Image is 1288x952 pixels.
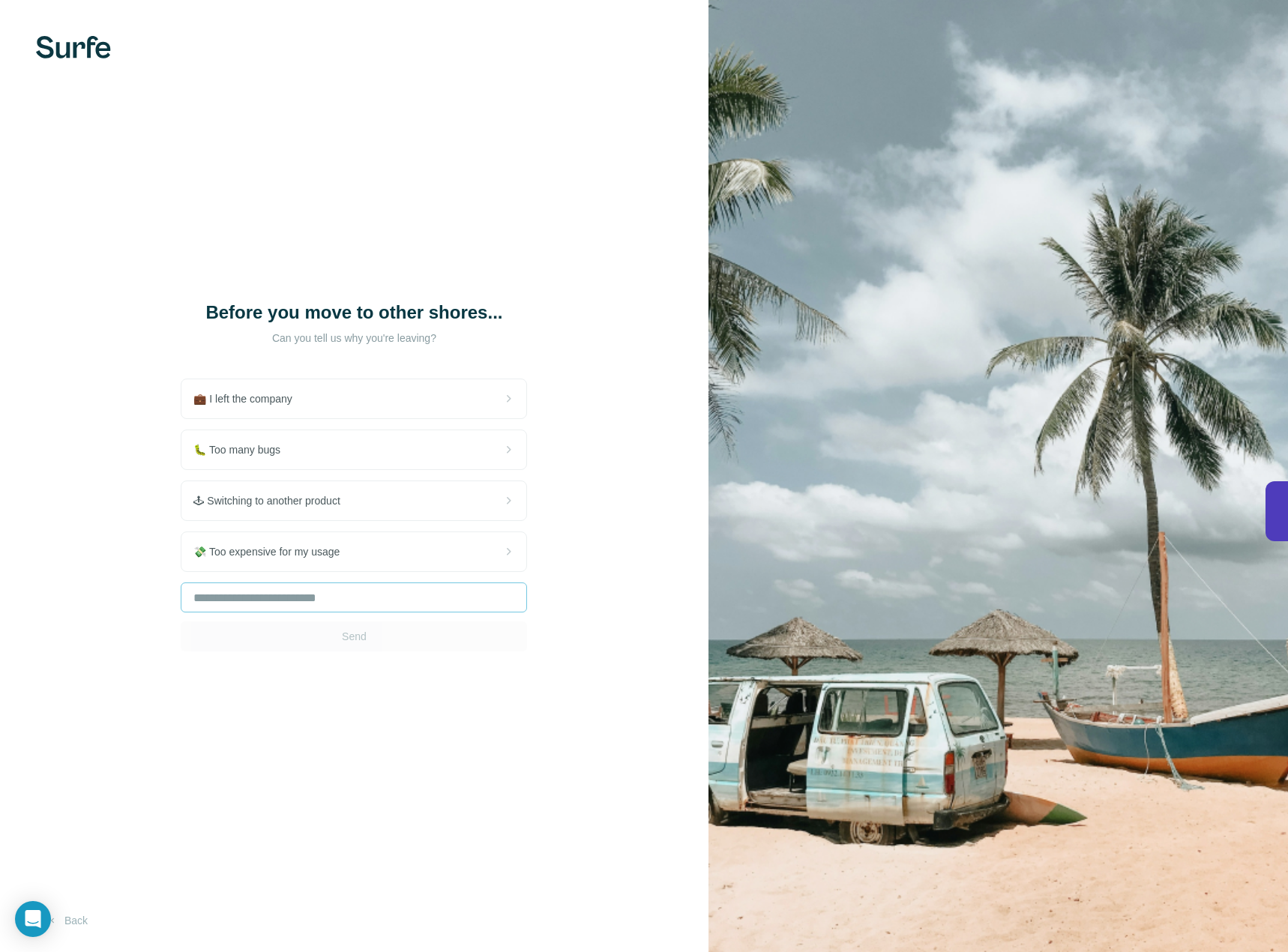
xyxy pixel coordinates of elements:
button: Back [36,907,98,934]
span: 🕹 Switching to another product [193,493,352,508]
span: 💸 Too expensive for my usage [193,544,352,559]
span: 🐛 Too many bugs [193,442,292,457]
p: Can you tell us why you're leaving? [204,331,504,346]
span: 💼 I left the company [193,391,304,406]
h1: Before you move to other shores... [204,301,504,325]
div: Open Intercom Messenger [15,901,51,937]
img: Surfe's logo [36,36,111,58]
